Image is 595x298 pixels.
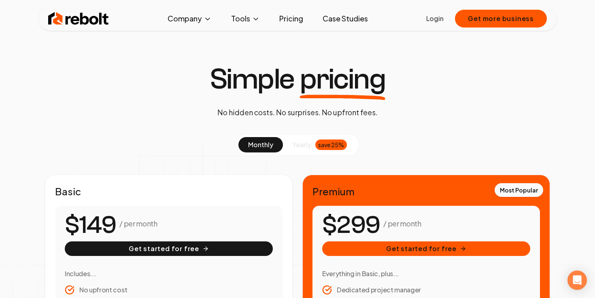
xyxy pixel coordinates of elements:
a: Pricing [273,11,310,27]
h2: Premium [312,185,540,198]
button: Tools [225,11,266,27]
button: yearlysave 25% [283,137,357,152]
span: pricing [300,65,386,94]
a: Login [426,14,444,23]
number-flow-react: $149 [65,207,116,243]
button: monthly [238,137,283,152]
button: Company [161,11,218,27]
span: yearly [293,140,311,150]
button: Get started for free [322,241,530,256]
h3: Includes... [65,269,273,279]
button: Get started for free [65,241,273,256]
p: No hidden costs. No surprises. No upfront fees. [217,107,378,118]
h2: Basic [55,185,283,198]
li: Dedicated project manager [322,285,530,295]
li: No upfront cost [65,285,273,295]
span: monthly [248,140,273,149]
button: Get more business [455,10,547,27]
number-flow-react: $299 [322,207,380,243]
p: / per month [119,218,157,229]
h3: Everything in Basic, plus... [322,269,530,279]
h1: Simple [210,65,386,94]
img: Rebolt Logo [48,11,109,27]
div: save 25% [315,139,347,150]
p: / per month [383,218,421,229]
div: Open Intercom Messenger [567,271,587,290]
div: Most Popular [495,183,543,197]
a: Case Studies [316,11,374,27]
